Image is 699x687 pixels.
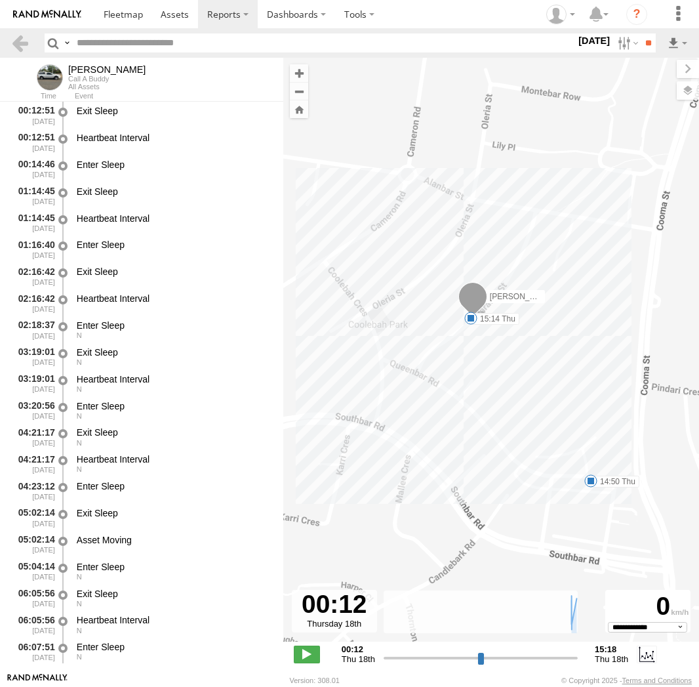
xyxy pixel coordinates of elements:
[77,588,271,600] div: Exit Sleep
[10,371,56,396] div: 03:19:01 [DATE]
[68,83,146,91] div: All Assets
[77,159,271,171] div: Enter Sleep
[77,105,271,117] div: Exit Sleep
[10,425,56,449] div: 04:21:17 [DATE]
[10,478,56,503] div: 04:23:12 [DATE]
[561,677,692,684] div: © Copyright 2025 -
[10,318,56,342] div: 02:18:37 [DATE]
[10,505,56,530] div: 05:02:14 [DATE]
[10,613,56,637] div: 06:05:56 [DATE]
[68,75,146,83] div: Call A Buddy
[77,465,82,473] span: Heading: 1
[77,358,82,366] span: Heading: 5
[77,453,271,465] div: Heartbeat Interval
[10,184,56,208] div: 01:14:45 [DATE]
[7,674,68,687] a: Visit our Website
[77,641,271,653] div: Enter Sleep
[10,264,56,288] div: 02:16:42 [DATE]
[77,186,271,198] div: Exit Sleep
[77,439,82,447] span: Heading: 1
[10,344,56,369] div: 03:19:01 [DATE]
[10,532,56,556] div: 05:02:14 [DATE]
[77,400,271,412] div: Enter Sleep
[10,639,56,663] div: 06:07:51 [DATE]
[77,480,271,492] div: Enter Sleep
[77,627,82,635] span: Heading: 3
[342,654,375,664] span: Thu 18th Sep 2025
[576,33,612,48] label: [DATE]
[626,4,647,25] i: ?
[77,320,271,331] div: Enter Sleep
[10,238,56,262] div: 01:16:40 [DATE]
[77,573,82,581] span: Heading: 3
[77,331,82,339] span: Heading: 5
[10,398,56,423] div: 03:20:56 [DATE]
[666,33,689,52] label: Export results as...
[10,211,56,235] div: 01:14:45 [DATE]
[10,157,56,181] div: 00:14:46 [DATE]
[77,412,82,420] span: Heading: 1
[77,213,271,224] div: Heartbeat Interval
[290,82,308,100] button: Zoom out
[77,614,271,626] div: Heartbeat Interval
[10,103,56,127] div: 00:12:51 [DATE]
[290,677,340,684] div: Version: 308.01
[342,644,375,654] strong: 00:12
[77,239,271,251] div: Enter Sleep
[10,33,30,52] a: Back to previous Page
[595,654,628,664] span: Thu 18th Sep 2025
[77,266,271,278] div: Exit Sleep
[13,10,81,19] img: rand-logo.svg
[290,100,308,118] button: Zoom Home
[77,346,271,358] div: Exit Sleep
[471,313,519,325] label: 15:14 Thu
[10,93,56,100] div: Time
[77,373,271,385] div: Heartbeat Interval
[77,507,271,519] div: Exit Sleep
[77,653,82,661] span: Heading: 1
[294,646,320,663] label: Play/Stop
[77,293,271,304] div: Heartbeat Interval
[622,677,692,684] a: Terms and Conditions
[77,427,271,438] div: Exit Sleep
[10,130,56,154] div: 00:12:51 [DATE]
[77,132,271,144] div: Heartbeat Interval
[62,33,72,52] label: Search Query
[612,33,641,52] label: Search Filter Options
[10,586,56,610] div: 06:05:56 [DATE]
[77,561,271,573] div: Enter Sleep
[10,291,56,315] div: 02:16:42 [DATE]
[542,5,580,24] div: Helen Mason
[77,385,82,393] span: Heading: 5
[10,559,56,583] div: 05:04:14 [DATE]
[290,64,308,82] button: Zoom in
[607,592,689,622] div: 0
[595,644,628,654] strong: 15:18
[77,534,271,546] div: Asset Moving
[75,93,283,100] div: Event
[591,476,639,488] label: 14:50 Thu
[10,451,56,476] div: 04:21:17 [DATE]
[77,600,82,608] span: Heading: 3
[490,292,555,301] span: [PERSON_NAME]
[68,64,146,75] div: Andrew - View Asset History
